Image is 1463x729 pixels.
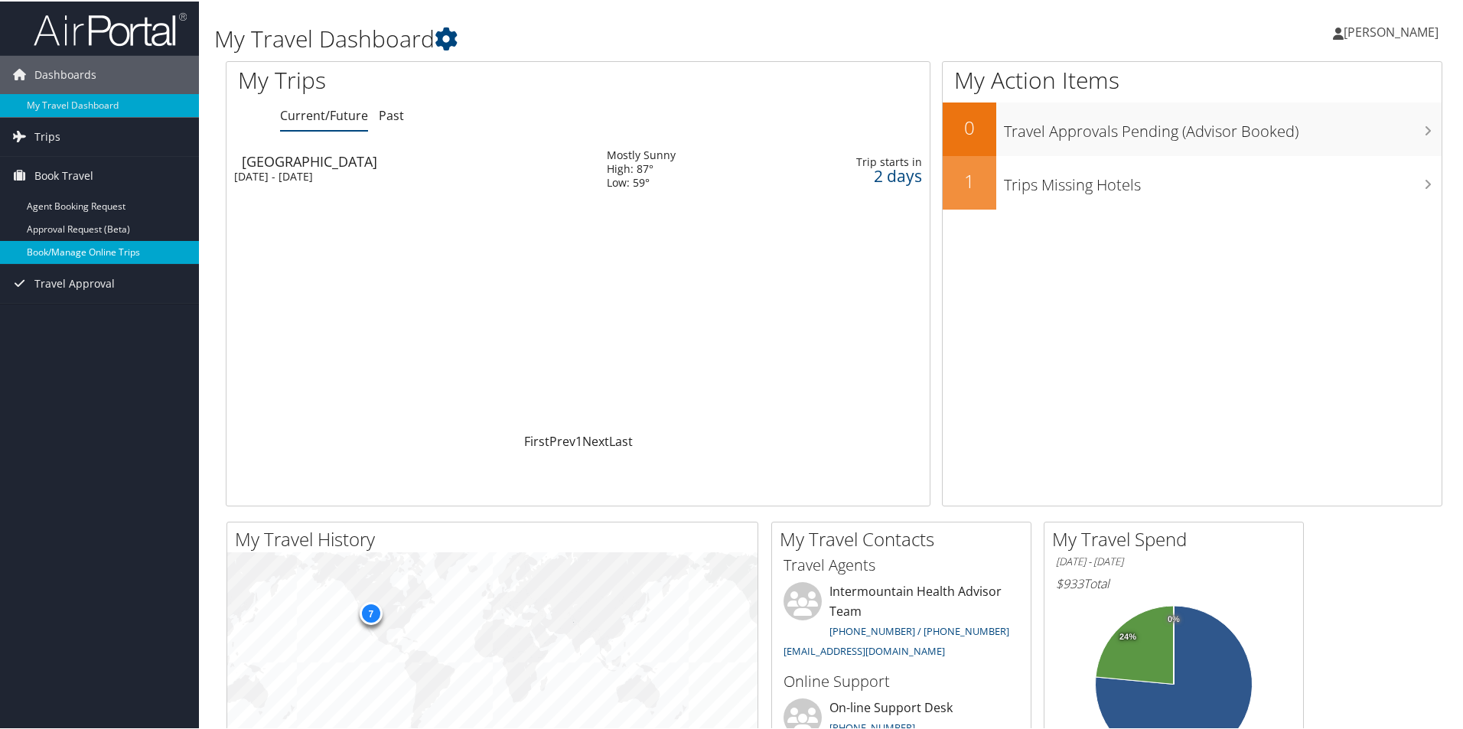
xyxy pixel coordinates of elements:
a: First [524,431,549,448]
div: High: 87° [607,161,676,174]
div: [DATE] - [DATE] [234,168,584,182]
a: 1Trips Missing Hotels [943,155,1442,208]
a: [PERSON_NAME] [1333,8,1454,54]
div: Mostly Sunny [607,147,676,161]
div: 2 days [797,168,923,181]
div: 7 [359,600,382,623]
a: 0Travel Approvals Pending (Advisor Booked) [943,101,1442,155]
a: Prev [549,431,575,448]
span: Trips [34,116,60,155]
img: airportal-logo.png [34,10,187,46]
h2: 1 [943,167,996,193]
span: $933 [1056,574,1083,591]
h3: Online Support [784,669,1019,691]
span: Dashboards [34,54,96,93]
a: Next [582,431,609,448]
h1: My Travel Dashboard [214,21,1041,54]
span: Travel Approval [34,263,115,301]
a: Current/Future [280,106,368,122]
a: [EMAIL_ADDRESS][DOMAIN_NAME] [784,643,945,656]
a: Past [379,106,404,122]
h2: My Travel History [235,525,758,551]
li: Intermountain Health Advisor Team [776,581,1027,662]
div: Trip starts in [797,154,923,168]
h3: Travel Approvals Pending (Advisor Booked) [1004,112,1442,141]
h6: Total [1056,574,1292,591]
h3: Travel Agents [784,553,1019,574]
h6: [DATE] - [DATE] [1056,553,1292,568]
h3: Trips Missing Hotels [1004,165,1442,194]
h2: My Travel Contacts [780,525,1031,551]
a: Last [609,431,633,448]
span: [PERSON_NAME] [1344,22,1439,39]
h2: My Travel Spend [1052,525,1303,551]
h1: My Trips [238,63,625,95]
h1: My Action Items [943,63,1442,95]
a: [PHONE_NUMBER] / [PHONE_NUMBER] [829,623,1009,636]
h2: 0 [943,113,996,139]
a: 1 [575,431,582,448]
tspan: 24% [1119,631,1136,640]
div: Low: 59° [607,174,676,188]
tspan: 0% [1168,613,1180,623]
div: [GEOGRAPHIC_DATA] [242,153,591,167]
span: Book Travel [34,155,93,194]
